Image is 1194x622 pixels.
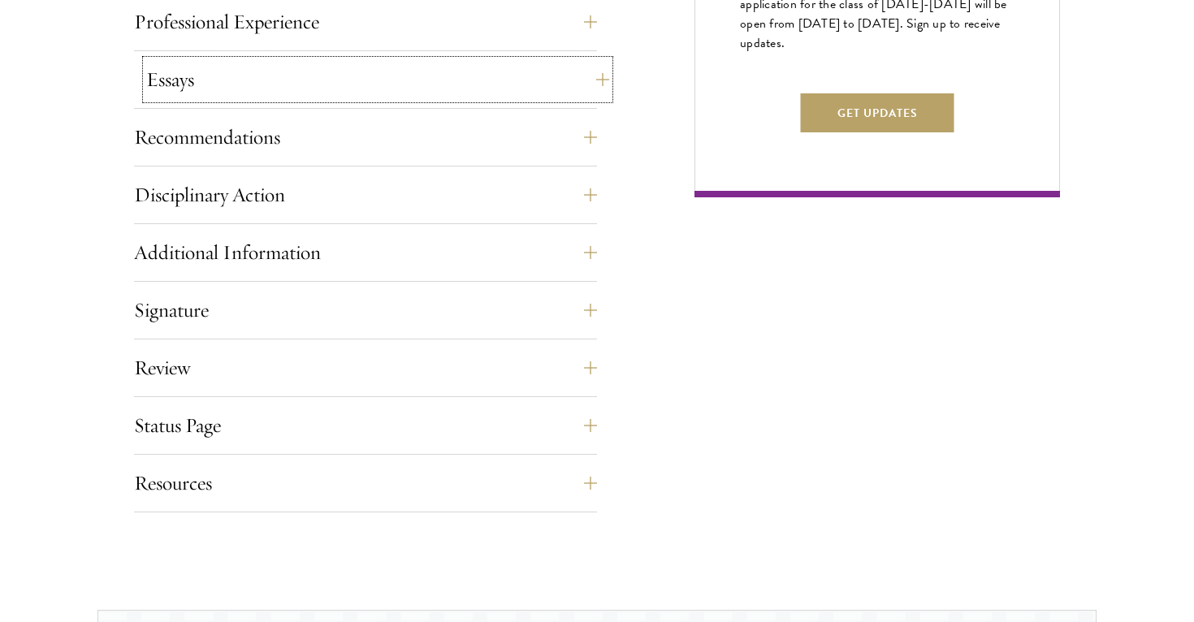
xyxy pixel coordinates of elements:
[134,233,597,272] button: Additional Information
[134,406,597,445] button: Status Page
[146,60,609,99] button: Essays
[134,118,597,157] button: Recommendations
[801,93,954,132] button: Get Updates
[134,2,597,41] button: Professional Experience
[134,464,597,503] button: Resources
[134,175,597,214] button: Disciplinary Action
[134,291,597,330] button: Signature
[134,348,597,387] button: Review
